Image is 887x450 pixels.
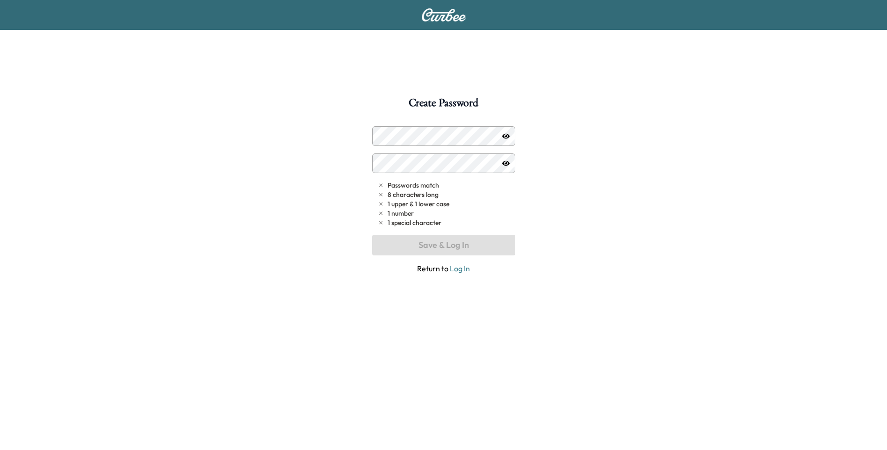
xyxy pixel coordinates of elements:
a: Log In [450,264,470,273]
span: 1 number [388,209,414,218]
span: 1 upper & 1 lower case [388,199,449,209]
span: Return to [372,263,515,274]
span: Passwords match [388,181,439,190]
h1: Create Password [409,97,478,113]
span: 8 characters long [388,190,439,199]
img: Curbee Logo [421,8,466,22]
span: 1 special character [388,218,441,227]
